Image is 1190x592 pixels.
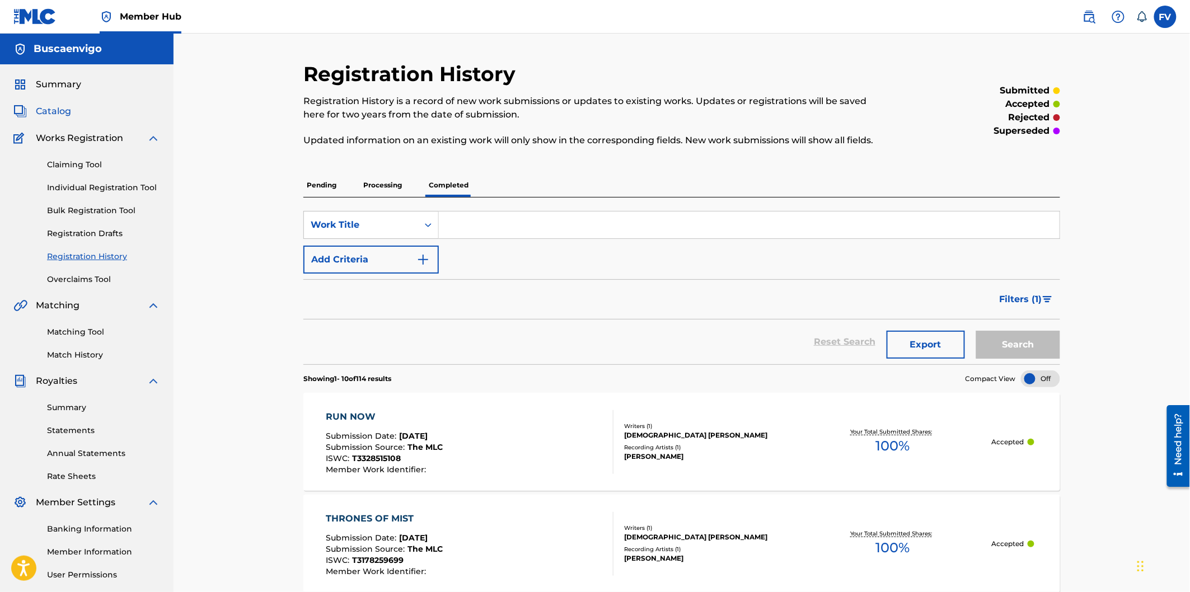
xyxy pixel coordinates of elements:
span: The MLC [408,544,443,554]
img: 9d2ae6d4665cec9f34b9.svg [416,253,430,266]
iframe: Chat Widget [1134,538,1190,592]
p: submitted [1000,84,1050,97]
img: help [1112,10,1125,24]
a: Registration History [47,251,160,262]
p: rejected [1009,111,1050,124]
a: Banking Information [47,523,160,535]
a: RUN NOWSubmission Date:[DATE]Submission Source:The MLCISWC:T3328515108Member Work Identifier:Writ... [303,393,1060,491]
div: Help [1107,6,1130,28]
a: CatalogCatalog [13,105,71,118]
span: Member Work Identifier : [326,464,429,474]
div: Recording Artists ( 1 ) [624,443,793,452]
img: expand [147,299,160,312]
a: Summary [47,402,160,414]
p: Completed [425,173,472,197]
div: User Menu [1154,6,1177,28]
div: [PERSON_NAME] [624,553,793,563]
span: T3328515108 [353,453,401,463]
a: Member Information [47,546,160,558]
span: Submission Date : [326,533,400,543]
a: SummarySummary [13,78,81,91]
div: [PERSON_NAME] [624,452,793,462]
img: Member Settings [13,496,27,509]
span: Member Work Identifier : [326,566,429,576]
p: Processing [360,173,405,197]
span: Submission Source : [326,544,408,554]
form: Search Form [303,211,1060,364]
div: Writers ( 1 ) [624,422,793,430]
h2: Registration History [303,62,521,87]
p: Pending [303,173,340,197]
p: Accepted [992,437,1024,447]
div: [DEMOGRAPHIC_DATA] [PERSON_NAME] [624,532,793,542]
span: Catalog [36,105,71,118]
a: Bulk Registration Tool [47,205,160,217]
a: Rate Sheets [47,471,160,482]
a: Individual Registration Tool [47,182,160,194]
img: Matching [13,299,27,312]
img: search [1083,10,1096,24]
span: [DATE] [400,431,428,441]
a: Registration Drafts [47,228,160,239]
span: Submission Date : [326,431,400,441]
div: Recording Artists ( 1 ) [624,545,793,553]
button: Add Criteria [303,246,439,274]
a: Match History [47,349,160,361]
div: Widget de chat [1134,538,1190,592]
button: Filters (1) [993,285,1060,313]
img: expand [147,374,160,388]
span: Filters ( 1 ) [1000,293,1042,306]
div: THRONES OF MIST [326,512,443,525]
a: Statements [47,425,160,436]
p: Your Total Submitted Shares: [850,529,935,538]
button: Export [887,331,965,359]
p: accepted [1006,97,1050,111]
img: Summary [13,78,27,91]
iframe: Resource Center [1159,401,1190,491]
img: filter [1043,296,1052,303]
div: Arrastrar [1137,549,1144,583]
span: Submission Source : [326,442,408,452]
p: Showing 1 - 10 of 114 results [303,374,391,384]
span: 100 % [875,538,910,558]
img: MLC Logo [13,8,57,25]
a: Claiming Tool [47,159,160,171]
a: Matching Tool [47,326,160,338]
h5: Buscaenvigo [34,43,102,55]
div: RUN NOW [326,410,443,424]
a: Public Search [1078,6,1100,28]
span: 100 % [875,436,910,456]
a: User Permissions [47,569,160,581]
span: Compact View [966,374,1016,384]
a: Annual Statements [47,448,160,459]
span: Works Registration [36,131,123,145]
img: Accounts [13,43,27,56]
a: Overclaims Tool [47,274,160,285]
p: Accepted [992,539,1024,549]
img: Top Rightsholder [100,10,113,24]
span: Summary [36,78,81,91]
img: Royalties [13,374,27,388]
div: Writers ( 1 ) [624,524,793,532]
span: Matching [36,299,79,312]
p: Your Total Submitted Shares: [850,427,935,436]
img: Works Registration [13,131,28,145]
div: [DEMOGRAPHIC_DATA] [PERSON_NAME] [624,430,793,440]
img: Catalog [13,105,27,118]
p: superseded [994,124,1050,138]
p: Updated information on an existing work will only show in the corresponding fields. New work subm... [303,134,886,147]
span: T3178259699 [353,555,404,565]
span: ISWC : [326,453,353,463]
img: expand [147,496,160,509]
div: Notifications [1136,11,1147,22]
span: Member Hub [120,10,181,23]
span: Member Settings [36,496,115,509]
span: ISWC : [326,555,353,565]
p: Registration History is a record of new work submissions or updates to existing works. Updates or... [303,95,886,121]
div: Work Title [311,218,411,232]
span: Royalties [36,374,77,388]
img: expand [147,131,160,145]
span: [DATE] [400,533,428,543]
